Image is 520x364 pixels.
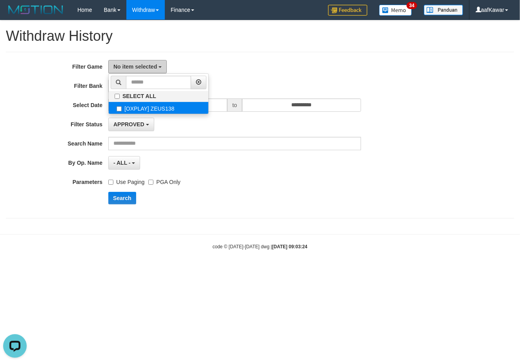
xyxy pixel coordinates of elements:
[113,121,144,127] span: APPROVED
[108,180,113,185] input: Use Paging
[3,3,27,27] button: Open LiveChat chat widget
[148,180,153,185] input: PGA Only
[113,160,131,166] span: - ALL -
[328,5,367,16] img: Feedback.jpg
[108,192,136,204] button: Search
[379,5,412,16] img: Button%20Memo.svg
[424,5,463,15] img: panduan.png
[109,102,208,114] label: [OXPLAY] ZEUS138
[407,2,417,9] span: 34
[108,175,144,186] label: Use Paging
[148,175,180,186] label: PGA Only
[108,156,140,169] button: - ALL -
[6,28,514,44] h1: Withdraw History
[213,244,308,249] small: code © [DATE]-[DATE] dwg |
[108,118,154,131] button: APPROVED
[227,98,242,112] span: to
[108,60,167,73] button: No item selected
[115,94,120,99] input: SELECT ALL
[113,64,157,70] span: No item selected
[272,244,307,249] strong: [DATE] 09:03:24
[109,91,208,102] label: SELECT ALL
[117,106,122,111] input: [OXPLAY] ZEUS138
[6,4,66,16] img: MOTION_logo.png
